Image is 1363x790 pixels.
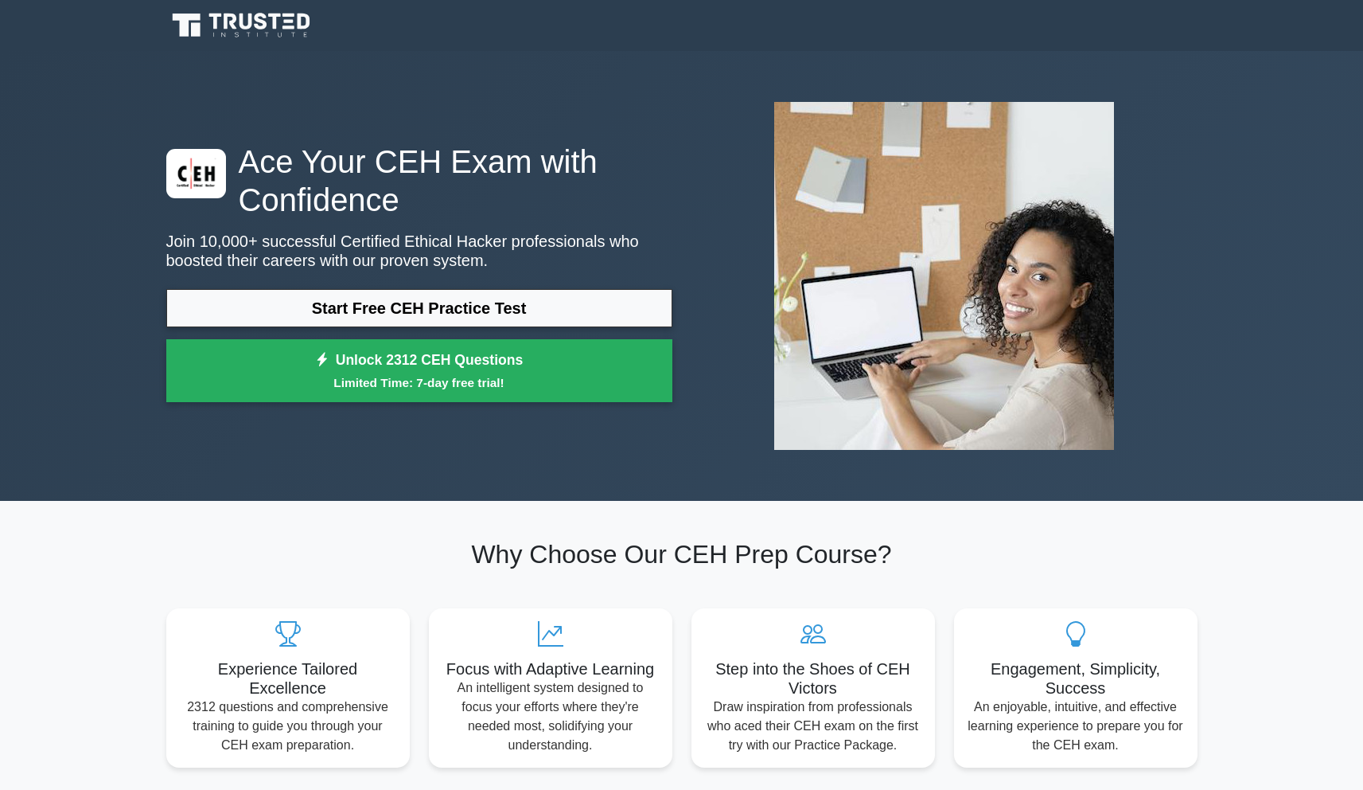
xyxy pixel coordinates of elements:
p: An intelligent system designed to focus your efforts where they're needed most, solidifying your ... [442,679,660,755]
p: An enjoyable, intuitive, and effective learning experience to prepare you for the CEH exam. [967,698,1185,755]
a: Start Free CEH Practice Test [166,289,672,327]
p: Join 10,000+ successful Certified Ethical Hacker professionals who boosted their careers with our... [166,232,672,270]
h1: Ace Your CEH Exam with Confidence [166,143,672,219]
p: Draw inspiration from professionals who aced their CEH exam on the first try with our Practice Pa... [704,698,922,755]
h2: Why Choose Our CEH Prep Course? [166,539,1197,569]
small: Limited Time: 7-day free trial! [186,373,652,392]
h5: Step into the Shoes of CEH Victors [704,659,922,698]
p: 2312 questions and comprehensive training to guide you through your CEH exam preparation. [179,698,397,755]
h5: Engagement, Simplicity, Success [967,659,1185,698]
h5: Experience Tailored Excellence [179,659,397,698]
a: Unlock 2312 CEH QuestionsLimited Time: 7-day free trial! [166,339,672,403]
h5: Focus with Adaptive Learning [442,659,660,679]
